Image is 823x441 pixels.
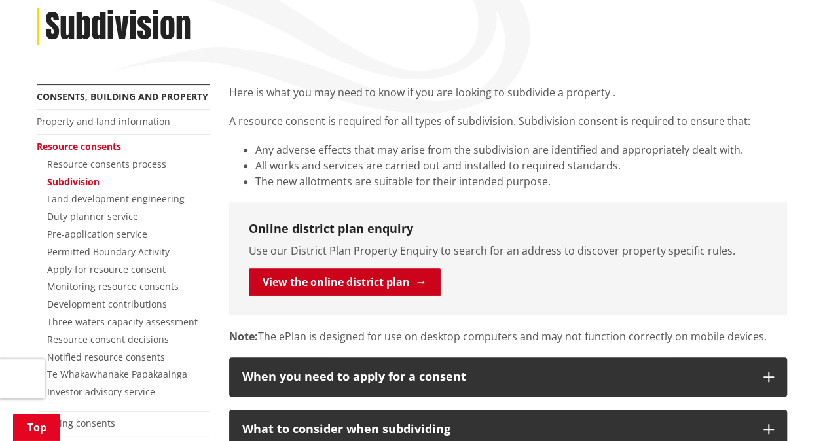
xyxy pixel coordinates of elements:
a: Consents, building and property [37,90,208,103]
a: Permitted Boundary Activity [47,245,170,258]
a: Top [13,414,60,441]
a: Notified resource consents [47,351,165,363]
a: Te Whakawhanake Papakaainga [47,368,187,380]
a: Investor advisory service [47,385,155,398]
a: Land development engineering [47,192,185,205]
h3: Online district plan enquiry [249,222,767,236]
a: Building consents [37,417,115,429]
strong: Note: [229,329,258,344]
a: Pre-application service [47,228,147,240]
a: Resource consent decisions [47,333,169,345]
p: The ePlan is designed for use on desktop computers and may not function correctly on mobile devices. [229,328,787,344]
p: Here is what you may need to know if you are looking to subdivide a property . [229,84,787,100]
li: All works and services are carried out and installed to required standards. [255,158,787,173]
a: Duty planner service [47,210,138,222]
button: When you need to apply for a consent [229,357,787,397]
a: Resource consents [37,140,121,152]
a: Resource consents process [47,158,166,170]
li: The new allotments are suitable for their intended purpose. [255,173,787,189]
a: Subdivision [47,175,100,188]
a: Development contributions [47,298,167,310]
p: Use our District Plan Property Enquiry to search for an address to discover property specific rules. [249,243,767,258]
li: Any adverse effects that may arise from the subdivision are identified and appropriately dealt with. [255,142,787,158]
p: A resource consent is required for all types of subdivision. Subdivision consent is required to e... [229,113,787,129]
a: Property and land information [37,115,170,128]
a: Monitoring resource consents [47,280,179,292]
h1: Subdivision [45,8,191,46]
a: Three waters capacity assessment [47,315,198,328]
a: View the online district plan [249,268,441,296]
iframe: Messenger Launcher [763,386,810,433]
div: When you need to apply for a consent [242,370,750,383]
div: What to consider when subdividing [242,423,750,436]
a: Apply for resource consent [47,263,166,275]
